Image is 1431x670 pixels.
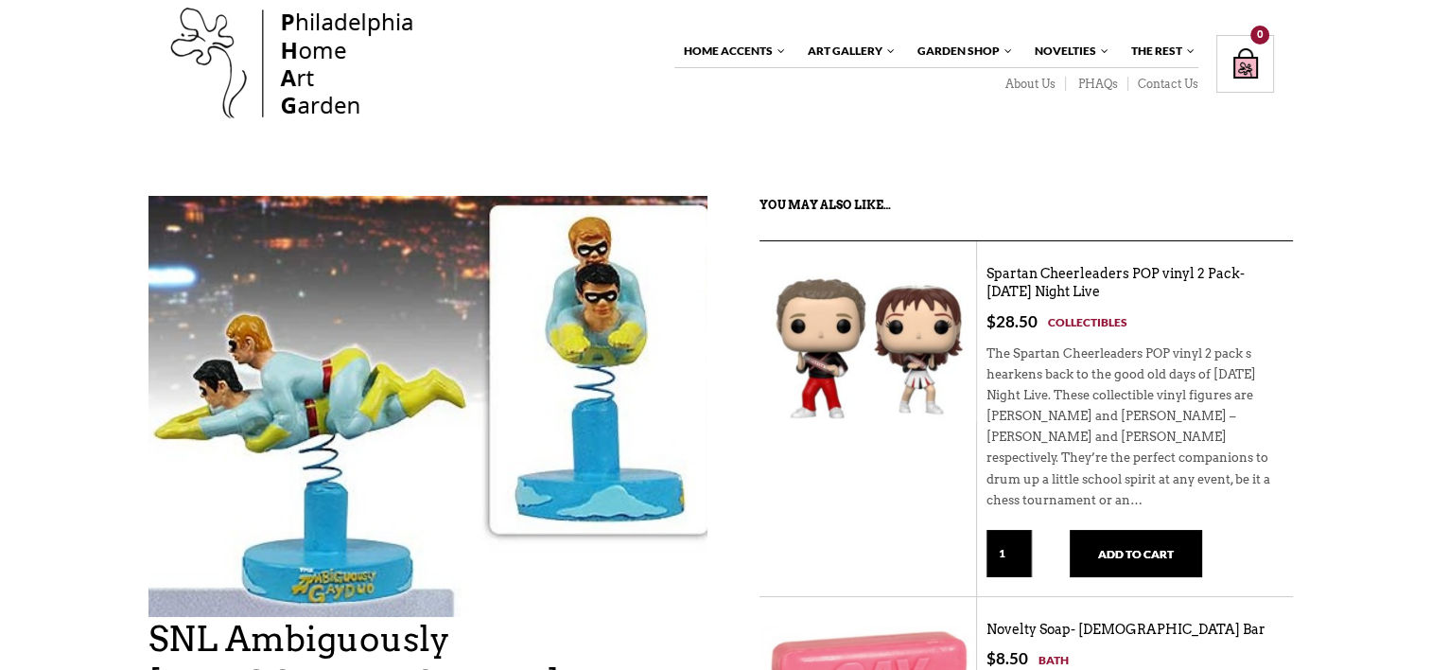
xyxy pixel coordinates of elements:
[986,332,1283,530] div: The Spartan Cheerleaders POP vinyl 2 pack s hearkens back to the good old days of [DATE] Night Li...
[798,35,897,67] a: Art Gallery
[986,311,996,331] span: $
[1250,26,1269,44] div: 0
[1038,650,1069,670] a: Bath
[986,530,1032,577] input: Qty
[986,266,1245,301] a: Spartan Cheerleaders POP vinyl 2 Pack- [DATE] Night Live
[986,622,1265,638] a: Novelty Soap- [DEMOGRAPHIC_DATA] Bar
[1066,77,1128,92] a: PHAQs
[674,35,787,67] a: Home Accents
[1048,312,1127,332] a: Collectibles
[1025,35,1110,67] a: Novelties
[1128,77,1198,92] a: Contact Us
[1122,35,1196,67] a: The Rest
[759,198,891,212] strong: You may also like…
[986,648,996,668] span: $
[986,311,1038,331] bdi: 28.50
[986,648,1028,668] bdi: 8.50
[908,35,1014,67] a: Garden Shop
[993,77,1066,92] a: About Us
[1070,530,1202,577] button: Add to cart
